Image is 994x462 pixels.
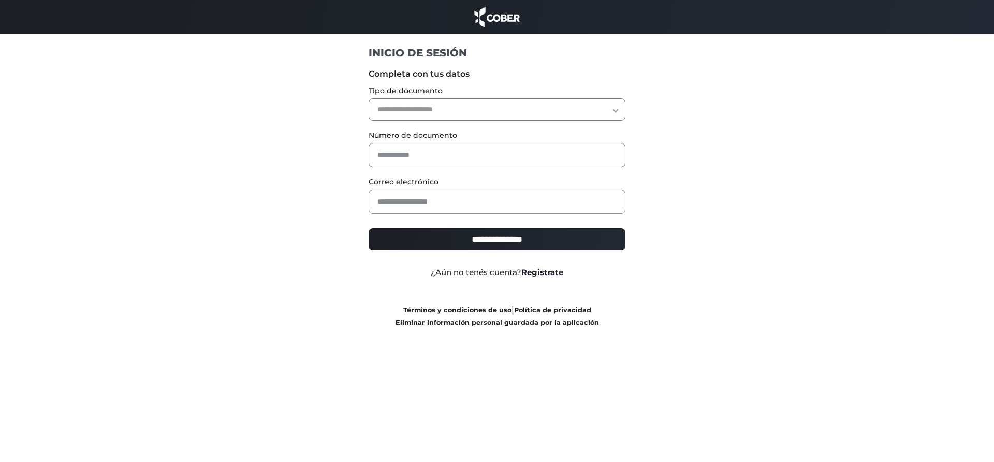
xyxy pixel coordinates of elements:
h1: INICIO DE SESIÓN [369,46,626,60]
label: Número de documento [369,130,626,141]
img: cober_marca.png [472,5,522,28]
label: Completa con tus datos [369,68,626,80]
a: Términos y condiciones de uso [403,306,511,314]
div: | [361,304,634,328]
a: Eliminar información personal guardada por la aplicación [396,319,599,326]
label: Correo electrónico [369,177,626,187]
a: Política de privacidad [514,306,591,314]
label: Tipo de documento [369,85,626,96]
div: ¿Aún no tenés cuenta? [361,267,634,279]
a: Registrate [521,267,563,277]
